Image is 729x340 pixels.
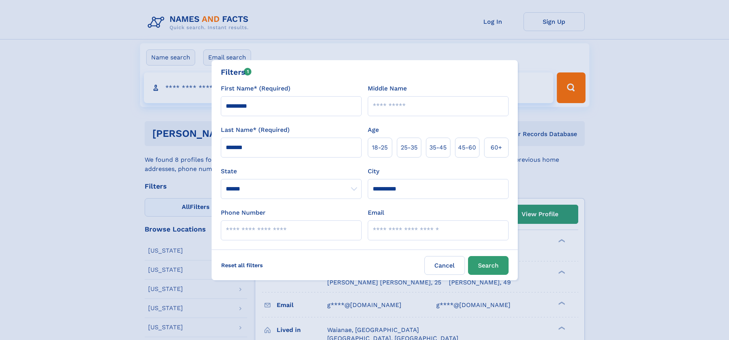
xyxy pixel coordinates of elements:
[424,256,465,275] label: Cancel
[368,208,384,217] label: Email
[221,208,266,217] label: Phone Number
[221,167,362,176] label: State
[221,66,252,78] div: Filters
[372,143,388,152] span: 18‑25
[368,125,379,135] label: Age
[491,143,502,152] span: 60+
[468,256,509,275] button: Search
[368,167,379,176] label: City
[458,143,476,152] span: 45‑60
[221,125,290,135] label: Last Name* (Required)
[216,256,268,274] label: Reset all filters
[429,143,447,152] span: 35‑45
[221,84,290,93] label: First Name* (Required)
[368,84,407,93] label: Middle Name
[401,143,418,152] span: 25‑35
